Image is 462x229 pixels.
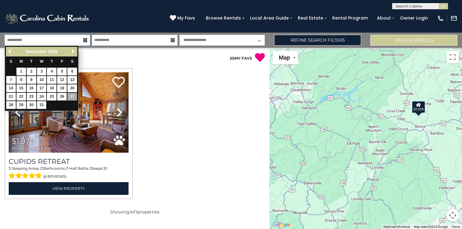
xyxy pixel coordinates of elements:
[414,225,448,228] span: Map data ©2025 Google
[12,137,34,146] span: $1,978
[10,59,12,64] span: Sunday
[47,68,57,75] a: 4
[170,15,197,22] a: My Favs
[451,15,457,22] img: mail-regular-white.png
[231,56,233,61] span: 0
[5,12,91,25] img: White-1-2.png
[67,93,77,101] a: 27
[103,166,107,171] span: 10
[37,76,47,84] a: 10
[48,49,57,54] span: 2025
[271,221,292,229] img: Google
[112,76,125,89] a: Add to favorites
[37,68,47,75] a: 3
[397,13,431,23] a: Owner Login
[67,68,77,75] a: 6
[51,59,53,64] span: Thursday
[71,59,74,64] span: Saturday
[43,173,66,181] span: (6 reviews)
[203,13,244,23] a: Browse Rentals
[136,209,137,215] span: 1
[230,56,252,61] a: (0)MY FAVS
[16,68,26,75] a: 1
[69,48,77,56] a: Next
[129,209,131,215] span: 1
[9,157,129,166] a: Cupids Retreat
[6,93,16,101] a: 21
[9,166,11,171] span: 3
[6,101,16,109] a: 28
[16,76,26,84] a: 8
[177,15,195,21] span: My Favs
[20,59,23,64] span: Monday
[47,93,57,101] a: 25
[57,93,67,101] a: 26
[329,13,371,23] a: Rental Program
[41,166,43,171] span: 2
[57,84,67,92] a: 19
[9,166,129,181] div: Sleeping Areas / Bathrooms / Sleeps:
[16,101,26,109] a: 29
[6,76,16,84] a: 7
[40,59,43,64] span: Wednesday
[6,84,16,92] a: 14
[67,76,77,84] a: 13
[295,13,326,23] a: Real Estate
[27,93,36,101] a: 23
[30,59,33,64] span: Tuesday
[412,101,425,113] div: $1,978
[7,48,14,56] a: Previous
[70,49,75,54] span: Next
[27,76,36,84] a: 9
[273,51,298,64] button: Change map style
[27,84,36,92] a: 16
[37,101,47,109] a: 31
[279,54,290,61] span: Map
[5,209,265,215] p: Showing of properties
[8,49,13,54] span: Previous
[67,166,91,171] span: 1 Half Baths /
[247,13,292,23] a: Local Area Guide
[451,225,460,228] a: Terms
[67,84,77,92] a: 20
[274,35,361,46] a: Refine Search Filters
[271,221,292,229] a: Open this area in Google Maps (opens a new window)
[16,93,26,101] a: 22
[61,59,63,64] span: Friday
[383,225,410,229] button: Keyboard shortcuts
[47,84,57,92] a: 18
[27,68,36,75] a: 2
[370,35,457,46] button: Update Results
[9,182,129,195] a: View Property
[446,51,459,63] button: Toggle fullscreen view
[57,76,67,84] a: 12
[16,84,26,92] a: 15
[446,209,459,222] button: Map camera controls
[374,13,394,23] a: About
[37,84,47,92] a: 17
[26,49,47,54] span: December
[230,56,235,61] span: ( )
[12,146,52,150] span: including taxes & fees
[9,72,129,153] img: thumbnail_163281209.jpeg
[47,76,57,84] a: 11
[437,15,444,22] img: phone-regular-white.png
[57,68,67,75] a: 5
[37,93,47,101] a: 24
[27,101,36,109] a: 30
